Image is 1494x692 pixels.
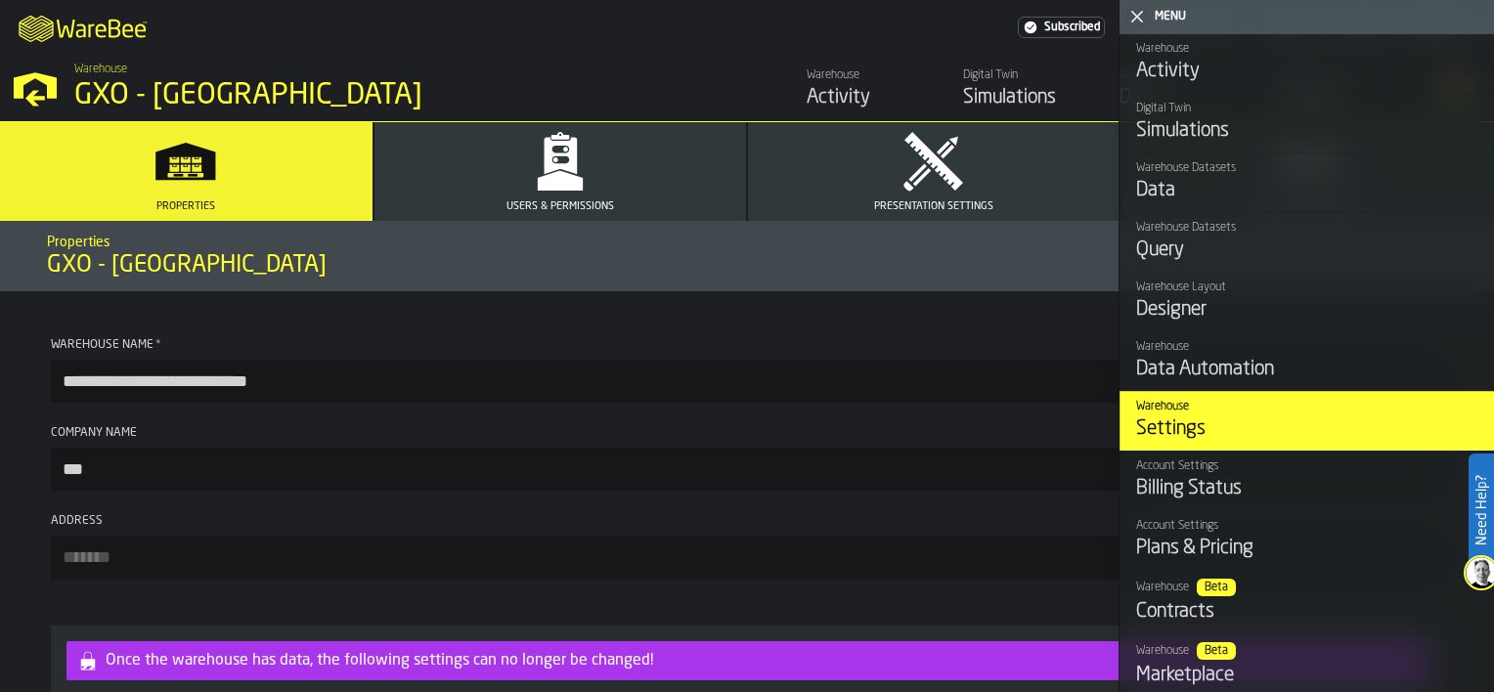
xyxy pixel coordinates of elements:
[963,68,1087,82] div: Digital Twin
[1018,17,1105,38] a: link-to-/wh/i/ae0cd702-8cb1-4091-b3be-0aee77957c79/settings/billing
[807,84,931,111] div: Activity
[106,649,1420,672] div: Once the warehouse has data, the following settings can no longer be changed!
[74,63,127,76] span: Warehouse
[74,78,602,113] div: GXO - [GEOGRAPHIC_DATA]
[51,338,1443,403] label: button-toolbar-Warehouse Name
[506,200,614,213] span: Users & Permissions
[47,250,327,281] span: GXO - [GEOGRAPHIC_DATA]
[51,448,1443,491] input: button-toolbar-Company Name
[156,200,215,213] span: Properties
[1018,17,1105,38] div: Menu Subscription
[51,514,1443,579] label: button-toolbar-Address
[51,536,1443,579] input: button-toolbar-Address
[66,641,1428,680] div: alert-Once the warehouse has data, the following settings can no longer be changed!
[1103,59,1259,121] a: link-to-/wh/i/ae0cd702-8cb1-4091-b3be-0aee77957c79/data
[790,59,946,121] a: link-to-/wh/i/ae0cd702-8cb1-4091-b3be-0aee77957c79/feed/
[47,231,1447,250] h2: Sub Title
[1471,455,1492,565] label: Need Help?
[51,360,1443,403] input: button-toolbar-Warehouse Name
[51,514,1443,528] div: Address
[946,59,1103,121] a: link-to-/wh/i/ae0cd702-8cb1-4091-b3be-0aee77957c79/simulations
[1044,21,1100,34] span: Subscribed
[51,426,1443,491] label: button-toolbar-Company Name
[51,338,1443,352] div: Warehouse Name
[874,200,993,213] span: Presentation Settings
[963,84,1087,111] div: Simulations
[807,68,931,82] div: Warehouse
[51,426,1443,440] div: Company Name
[155,338,161,352] span: Required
